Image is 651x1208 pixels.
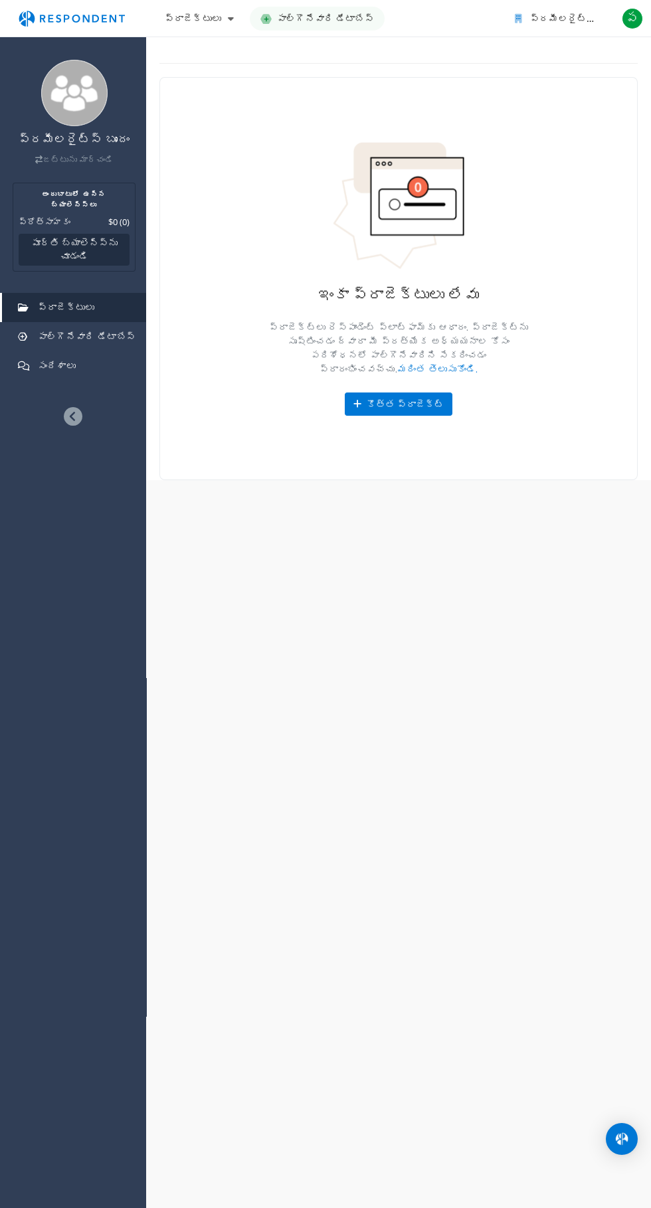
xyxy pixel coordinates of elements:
[35,154,114,165] a: జట్టును మార్చండి
[277,12,374,25] font: పాల్గొనేవారి డేటాబేస్
[42,189,106,209] font: అందుబాటులో ఉన్న బ్యాలెన్స్‌లు
[19,234,130,266] button: పూర్తి బ్యాలెన్స్‌ను చూడండి
[504,7,614,31] button: ప్రమీలరైట్స్ బృందం
[19,216,70,228] font: ప్రోత్సాహకం
[38,330,136,343] font: పాల్గొనేవారి డేటాబేస్
[619,7,646,31] button: ప
[154,7,244,31] button: ప్రాజెక్టులు
[626,9,638,27] font: ప
[11,6,133,31] img: respondent-logo.png
[318,284,479,305] font: ఇంకా ప్రాజెక్టులు లేవు
[38,301,95,313] font: ప్రాజెక్టులు
[332,141,465,270] img: ప్రాజెక్టుల సూచిక లేదు
[43,154,114,165] font: జట్టును మార్చండి
[165,12,221,25] font: ప్రాజెక్టులు
[108,216,130,228] font: $0 (0)
[397,363,478,376] a: మరింత తెలుసుకోండి.
[41,60,108,126] img: team_avatar_256.png
[31,236,118,262] font: పూర్తి బ్యాలెన్స్‌ను చూడండి
[13,183,136,272] section: బ్యాలెన్స్ సారాంశం
[250,7,385,31] a: పాల్గొనేవారి డేటాబేస్
[530,12,617,25] font: ప్రమీలరైట్స్ బృందం
[606,1123,638,1155] div: ఇంటర్‌కామ్ మెసెంజర్‌ను తెరవండి
[345,392,452,416] button: కొత్త ప్రాజెక్ట్
[19,131,130,147] font: ప్రమీలరైట్స్ బృందం
[38,359,76,372] font: సందేశాలు
[269,321,529,376] font: ప్రాజెక్ట్‌లు రెస్పాండెంట్ ప్లాట్‌ఫామ్‌కు ఆధారం. ప్రాజెక్ట్‌ను సృష్టించడం ద్వారా మీ ప్రత్యేక అధ్య...
[367,398,444,410] font: కొత్త ప్రాజెక్ట్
